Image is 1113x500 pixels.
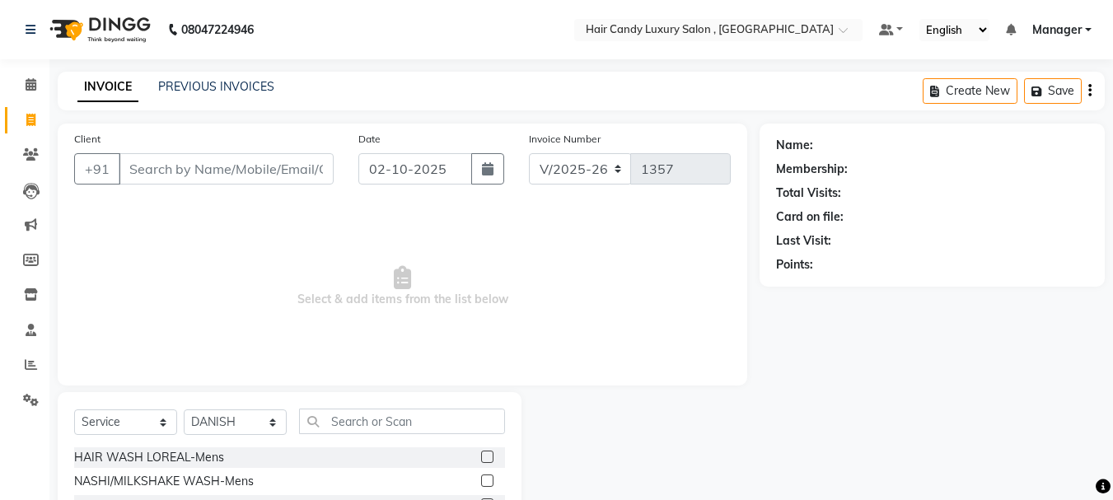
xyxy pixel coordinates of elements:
input: Search by Name/Mobile/Email/Code [119,153,334,185]
div: HAIR WASH LOREAL-Mens [74,449,224,466]
span: Manager [1032,21,1082,39]
div: NASHI/MILKSHAKE WASH-Mens [74,473,254,490]
button: +91 [74,153,120,185]
div: Total Visits: [776,185,841,202]
input: Search or Scan [299,409,505,434]
img: logo [42,7,155,53]
button: Save [1024,78,1082,104]
div: Last Visit: [776,232,831,250]
span: Select & add items from the list below [74,204,731,369]
label: Date [358,132,381,147]
label: Invoice Number [529,132,601,147]
b: 08047224946 [181,7,254,53]
div: Card on file: [776,208,844,226]
div: Name: [776,137,813,154]
a: INVOICE [77,72,138,102]
button: Create New [923,78,1017,104]
div: Membership: [776,161,848,178]
a: PREVIOUS INVOICES [158,79,274,94]
label: Client [74,132,101,147]
div: Points: [776,256,813,273]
